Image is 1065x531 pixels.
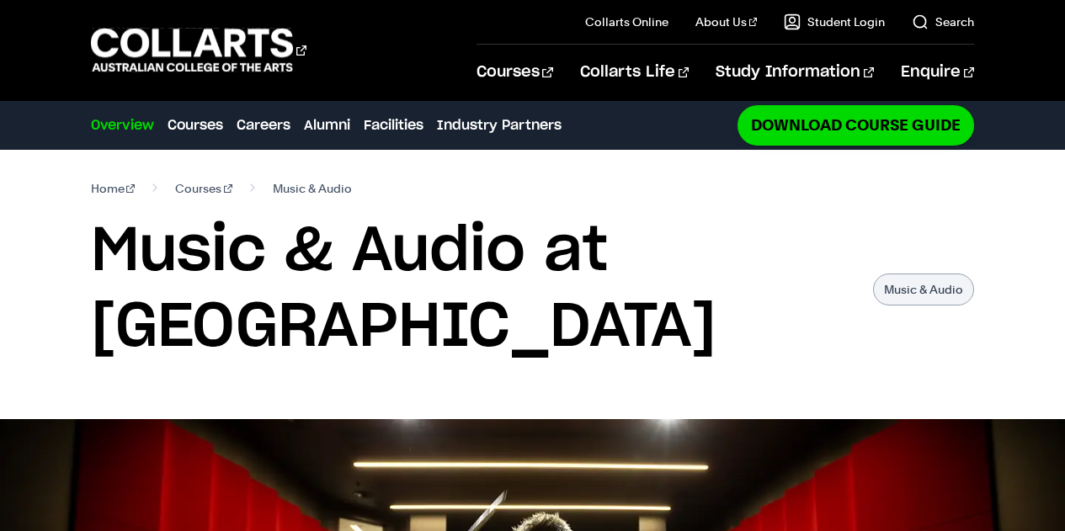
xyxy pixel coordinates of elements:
span: Music & Audio [273,177,352,200]
h1: Music & Audio at [GEOGRAPHIC_DATA] [91,214,857,365]
a: Careers [237,115,290,135]
a: Study Information [716,45,874,100]
a: Collarts Online [585,13,668,30]
a: Facilities [364,115,423,135]
a: Student Login [784,13,885,30]
a: Collarts Life [580,45,689,100]
a: Enquire [901,45,974,100]
a: About Us [695,13,758,30]
div: Go to homepage [91,26,306,74]
a: Overview [91,115,154,135]
a: Courses [168,115,223,135]
a: Courses [477,45,553,100]
a: Courses [175,177,232,200]
a: Search [912,13,974,30]
a: Home [91,177,136,200]
p: Music & Audio [873,273,974,305]
a: Download Course Guide [738,105,974,145]
a: Alumni [304,115,350,135]
a: Industry Partners [437,115,562,135]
